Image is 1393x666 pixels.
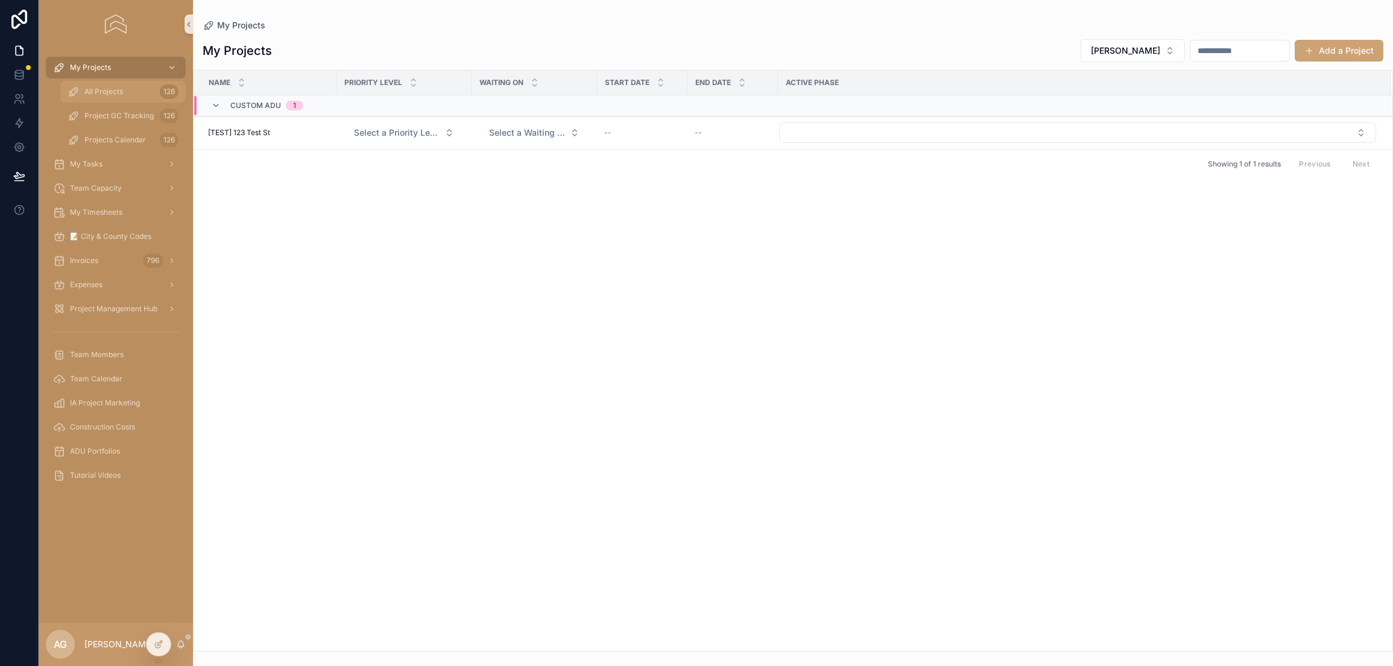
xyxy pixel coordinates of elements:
[779,122,1376,143] button: Select Button
[160,133,178,147] div: 126
[54,637,67,652] span: AG
[604,128,611,138] span: --
[695,78,731,87] span: End Date
[46,440,186,462] a: ADU Portfolios
[70,446,120,456] span: ADU Portfolios
[70,280,103,290] span: Expenses
[344,121,464,144] a: Select Button
[1091,45,1160,57] span: [PERSON_NAME]
[354,127,440,139] span: Select a Priority Level
[489,127,565,139] span: Select a Waiting on
[70,232,151,241] span: 📝 City & County Codes
[46,274,186,296] a: Expenses
[46,57,186,78] a: My Projects
[60,129,186,151] a: Projects Calendar126
[70,398,140,408] span: IA Project Marketing
[70,183,122,193] span: Team Capacity
[344,78,402,87] span: Priority Level
[779,122,1377,144] a: Select Button
[203,19,265,31] a: My Projects
[46,177,186,199] a: Team Capacity
[695,128,702,138] span: --
[70,350,124,360] span: Team Members
[230,101,281,110] span: Custom ADU
[160,109,178,123] div: 126
[46,368,186,390] a: Team Calendar
[1081,39,1185,62] button: Select Button
[209,78,230,87] span: Name
[293,101,296,110] div: 1
[203,42,272,59] h1: My Projects
[786,78,839,87] span: Active Phase
[46,416,186,438] a: Construction Costs
[604,128,680,138] a: --
[217,19,265,31] span: My Projects
[70,208,122,217] span: My Timesheets
[208,128,270,138] span: [TEST] 123 Test St
[84,111,154,121] span: Project GC Tracking
[70,422,135,432] span: Construction Costs
[70,256,98,265] span: Invoices
[479,78,523,87] span: Waiting on
[479,121,590,144] a: Select Button
[84,638,154,650] p: [PERSON_NAME]
[1295,40,1383,62] button: Add a Project
[84,135,146,145] span: Projects Calendar
[695,128,771,138] a: --
[143,253,163,268] div: 796
[39,48,193,502] div: scrollable content
[208,128,329,138] a: [TEST] 123 Test St
[46,153,186,175] a: My Tasks
[46,226,186,247] a: 📝 City & County Codes
[60,105,186,127] a: Project GC Tracking126
[105,14,126,34] img: App logo
[70,374,122,384] span: Team Calendar
[60,81,186,103] a: All Projects126
[46,465,186,486] a: Tutorial Videos
[84,87,123,97] span: All Projects
[46,298,186,320] a: Project Management Hub
[70,63,111,72] span: My Projects
[160,84,178,99] div: 126
[46,201,186,223] a: My Timesheets
[46,392,186,414] a: IA Project Marketing
[70,471,121,480] span: Tutorial Videos
[46,344,186,366] a: Team Members
[605,78,649,87] span: Start Date
[1208,159,1281,169] span: Showing 1 of 1 results
[70,304,157,314] span: Project Management Hub
[70,159,103,169] span: My Tasks
[46,250,186,271] a: Invoices796
[479,122,589,144] button: Select Button
[344,122,464,144] button: Select Button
